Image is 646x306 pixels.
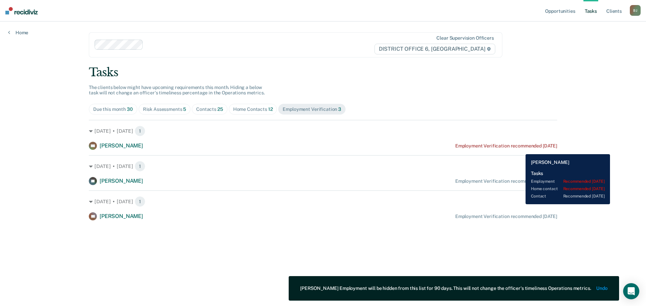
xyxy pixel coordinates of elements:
div: B J [630,5,641,16]
span: 12 [268,106,273,112]
div: Tasks [89,65,557,79]
span: The clients below might have upcoming requirements this month. Hiding a below task will not chang... [89,85,265,96]
button: BJ [630,5,641,16]
span: 25 [217,106,223,112]
div: Employment Verification recommended [DATE] [455,143,557,149]
span: [PERSON_NAME] [100,142,143,149]
div: Employment Verification [283,106,341,112]
img: Recidiviz [5,7,38,14]
span: 5 [183,106,186,112]
div: Employment Verification recommended [DATE] [455,214,557,219]
div: [DATE] • [DATE] 1 [89,196,557,207]
div: Contacts [196,106,223,112]
div: Employment Verification recommended [DATE] [455,178,557,184]
div: Home Contacts [233,106,273,112]
span: DISTRICT OFFICE 6, [GEOGRAPHIC_DATA] [374,44,495,54]
div: [PERSON_NAME] Employment will be hidden from this list for 90 days. This will not change the offi... [300,286,591,291]
button: Undo [597,286,608,291]
span: [PERSON_NAME] [100,213,143,219]
a: Home [8,30,28,36]
div: Risk Assessments [143,106,186,112]
span: [PERSON_NAME] [100,178,143,184]
span: 1 [135,126,145,136]
div: Clear supervision officers [436,35,494,41]
div: [DATE] • [DATE] 1 [89,161,557,172]
div: Due this month [93,106,133,112]
span: 1 [135,196,145,207]
span: 1 [135,161,145,172]
div: Open Intercom Messenger [623,283,639,299]
span: 30 [127,106,133,112]
div: [DATE] • [DATE] 1 [89,126,557,136]
span: 3 [338,106,341,112]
